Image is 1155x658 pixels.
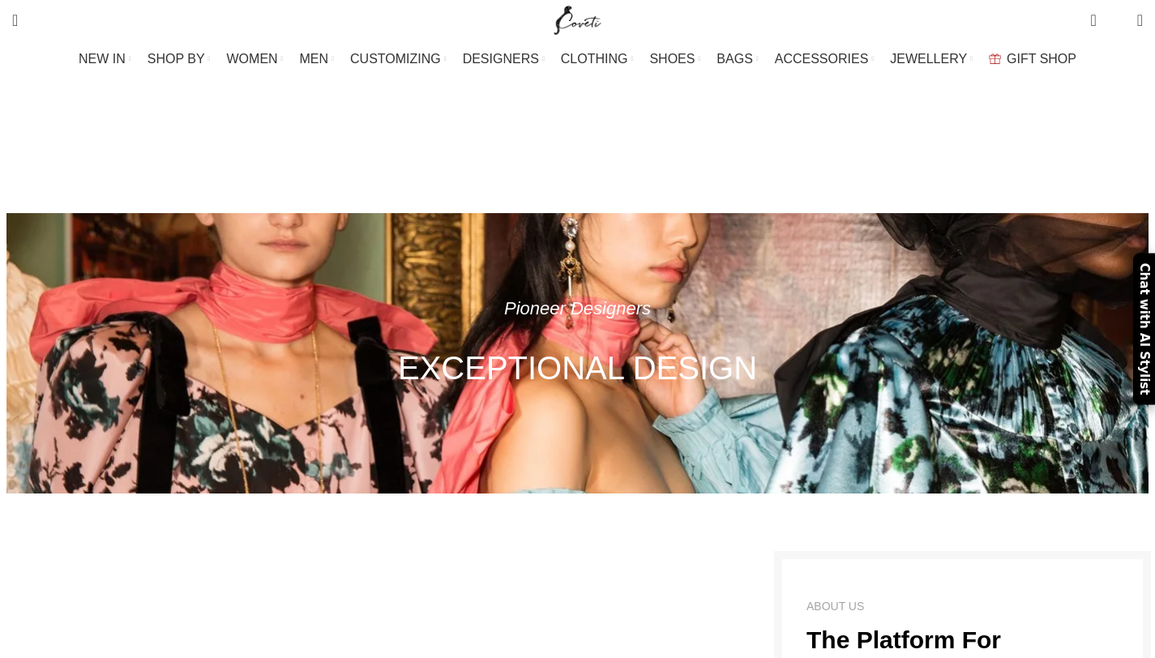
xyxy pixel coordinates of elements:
[300,51,329,66] span: MEN
[717,51,752,66] span: BAGS
[890,51,967,66] span: JEWELLERY
[148,51,205,66] span: SHOP BY
[890,43,973,75] a: JEWELLERY
[148,43,211,75] a: SHOP BY
[649,51,695,66] span: SHOES
[717,43,758,75] a: BAGS
[561,51,628,66] span: CLOTHING
[1092,8,1104,20] span: 0
[524,147,558,161] a: Home
[4,4,26,36] a: Search
[463,43,545,75] a: DESIGNERS
[79,51,126,66] span: NEW IN
[649,43,700,75] a: SHOES
[300,43,334,75] a: MEN
[227,51,278,66] span: WOMEN
[1082,4,1104,36] a: 0
[350,51,441,66] span: CUSTOMIZING
[1007,51,1076,66] span: GIFT SHOP
[775,43,875,75] a: ACCESSORIES
[1109,4,1125,36] div: My Wishlist
[4,43,1151,75] div: Main navigation
[806,597,864,615] div: ABOUT US
[989,43,1076,75] a: GIFT SHOP
[507,93,648,136] h1: About us
[561,43,634,75] a: CLOTHING
[227,43,284,75] a: WOMEN
[504,298,651,318] em: Pioneer Designers
[463,51,539,66] span: DESIGNERS
[398,348,757,388] h4: EXCEPTIONAL DESIGN
[79,43,131,75] a: NEW IN
[550,12,605,26] a: Site logo
[350,43,447,75] a: CUSTOMIZING
[775,51,869,66] span: ACCESSORIES
[1112,16,1124,28] span: 0
[575,147,631,161] span: About us
[989,53,1001,64] img: GiftBag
